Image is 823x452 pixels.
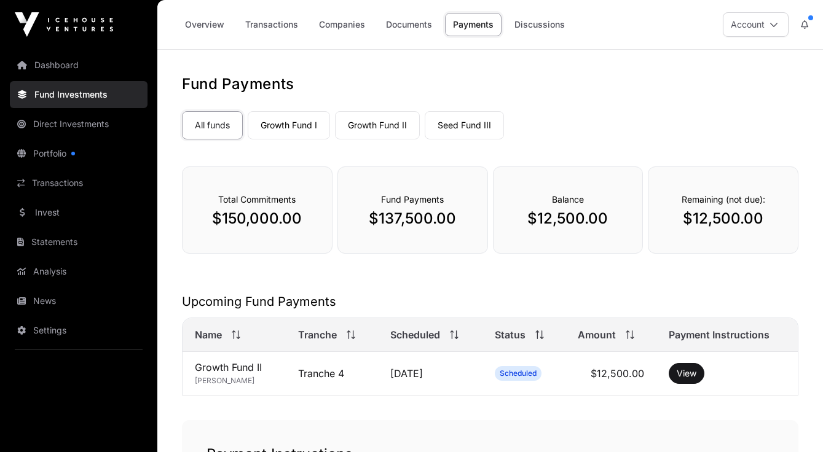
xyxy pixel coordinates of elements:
a: Companies [311,13,373,36]
h2: Upcoming Fund Payments [182,293,798,310]
td: Growth Fund II [183,352,286,395]
span: Total Commitments [218,194,296,205]
td: [DATE] [378,352,482,395]
a: Dashboard [10,52,148,79]
a: Discussions [506,13,573,36]
a: Statements [10,228,148,255]
a: Growth Fund I [248,111,330,139]
span: Remaining (not due): [682,194,765,205]
span: Amount [578,327,616,342]
a: Seed Fund III [425,111,504,139]
span: Tranche [298,327,337,342]
span: Balance [552,194,584,205]
p: $12,500.00 [673,209,773,228]
span: Status [495,327,526,342]
a: Transactions [10,169,148,197]
p: $150,000.00 [207,209,307,228]
p: $12,500.00 [518,209,618,228]
span: Name [195,327,222,342]
a: Transactions [237,13,306,36]
a: Direct Investments [10,111,148,138]
button: Account [723,12,789,37]
img: Icehouse Ventures Logo [15,12,113,37]
a: All funds [182,111,243,139]
td: Tranche 4 [286,352,378,395]
a: Settings [10,317,148,344]
a: Invest [10,199,148,226]
a: Portfolio [10,140,148,167]
p: $137,500.00 [363,209,463,228]
span: Payment Instructions [669,327,770,342]
button: View [669,363,704,384]
span: [PERSON_NAME] [195,376,254,385]
a: Payments [445,13,502,36]
span: Scheduled [500,368,537,378]
a: Documents [378,13,440,36]
span: Scheduled [390,327,440,342]
a: Analysis [10,258,148,285]
a: Overview [177,13,232,36]
iframe: Chat Widget [762,393,823,452]
a: News [10,287,148,314]
span: Fund Payments [381,194,444,205]
h1: Fund Payments [182,74,798,94]
span: $12,500.00 [591,367,644,380]
a: Fund Investments [10,81,148,108]
a: Growth Fund II [335,111,420,139]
